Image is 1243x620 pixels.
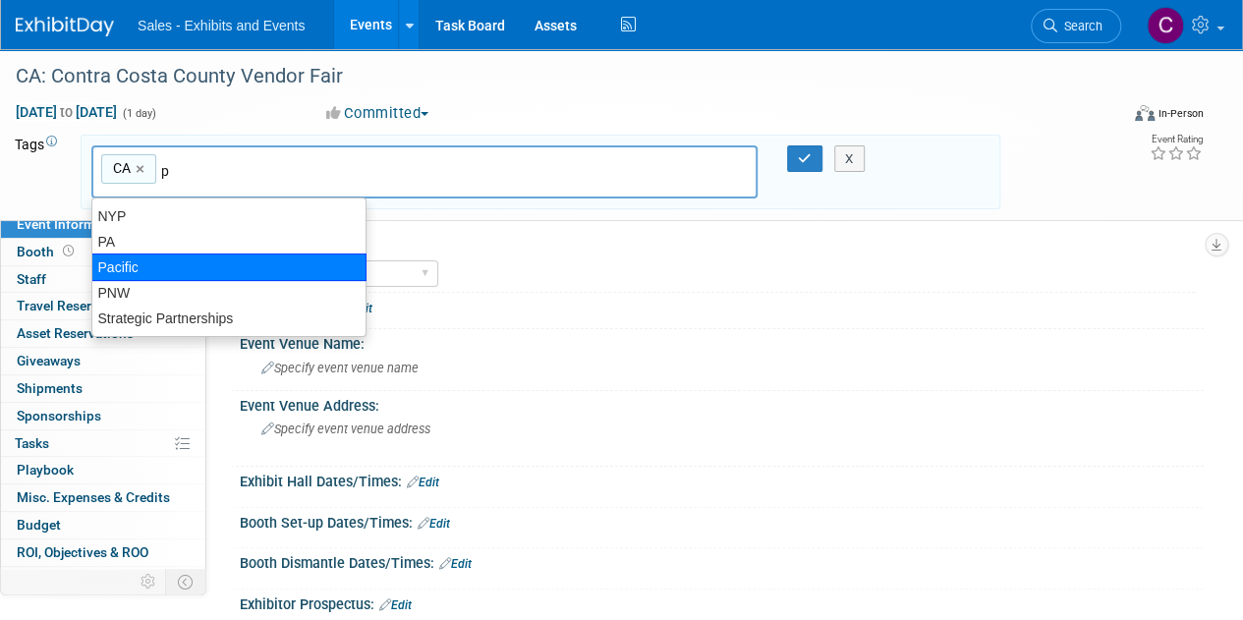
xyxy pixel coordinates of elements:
a: Booth [1,239,205,265]
a: Travel Reservations [1,293,205,319]
span: (1 day) [121,107,156,120]
td: Toggle Event Tabs [166,569,206,594]
div: NYP [92,203,366,229]
a: Edit [407,476,439,489]
a: Playbook [1,457,205,483]
img: Christine Lurz [1147,7,1184,44]
span: Playbook [17,462,74,478]
button: X [834,145,865,173]
a: Event Information [1,211,205,238]
div: Exhibit Hall Dates/Times: [240,467,1204,492]
td: Personalize Event Tab Strip [132,569,166,594]
div: Territory Name: [241,233,1195,257]
div: Event Venue Address: [240,391,1204,416]
span: to [57,104,76,120]
span: ROI, Objectives & ROO [17,544,148,560]
div: Event Website: [240,293,1204,318]
div: Strategic Partnerships [92,306,366,331]
span: Event Information [17,216,127,232]
a: × [136,158,148,181]
span: [DATE] [DATE] [15,103,118,121]
a: Edit [439,557,472,571]
span: Misc. Expenses & Credits [17,489,170,505]
a: Budget [1,512,205,538]
span: Tasks [15,435,49,451]
input: Type tag and hit enter [161,161,436,181]
a: Tasks [1,430,205,457]
a: Asset Reservations [1,320,205,347]
div: Event Format [1030,102,1204,132]
span: Specify event venue name [261,361,419,375]
span: Asset Reservations [17,325,134,341]
span: Shipments [17,380,83,396]
div: PNW [92,280,366,306]
div: In-Person [1158,106,1204,121]
a: Sponsorships [1,403,205,429]
a: Misc. Expenses & Credits [1,484,205,511]
a: Search [1031,9,1121,43]
div: Exhibitor Prospectus: [240,590,1204,615]
span: Sponsorships [17,408,101,423]
button: Committed [319,103,436,124]
span: Booth not reserved yet [59,244,78,258]
td: Tags [15,135,63,210]
div: Pacific [91,254,367,281]
span: Specify event venue address [261,422,430,436]
div: Booth Set-up Dates/Times: [240,508,1204,534]
a: Edit [379,598,412,612]
span: Search [1057,19,1102,33]
img: ExhibitDay [16,17,114,36]
span: Staff [17,271,46,287]
span: CA [109,158,131,178]
span: Travel Reservations [17,298,137,313]
span: Booth [17,244,78,259]
div: CA: Contra Costa County Vendor Fair [9,59,1102,94]
img: Format-Inperson.png [1135,105,1155,121]
span: Sales - Exhibits and Events [138,18,305,33]
div: Event Rating [1150,135,1203,144]
span: Budget [17,517,61,533]
div: Booth Dismantle Dates/Times: [240,548,1204,574]
div: PA [92,229,366,254]
div: Event Venue Name: [240,329,1204,354]
a: Giveaways [1,348,205,374]
span: Giveaways [17,353,81,368]
a: ROI, Objectives & ROO [1,539,205,566]
a: Staff [1,266,205,293]
a: Edit [418,517,450,531]
a: Shipments [1,375,205,402]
